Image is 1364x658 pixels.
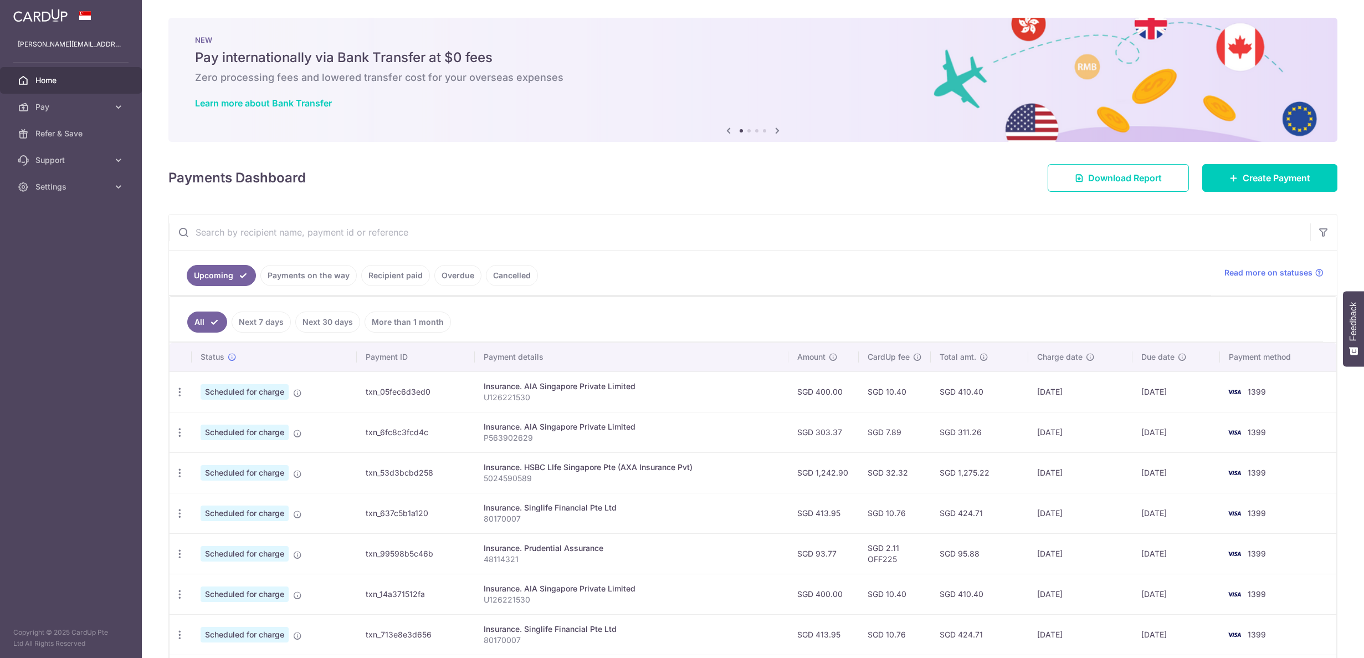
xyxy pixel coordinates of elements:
[788,371,859,412] td: SGD 400.00
[1248,427,1266,437] span: 1399
[169,215,1310,250] input: Search by recipient name, payment id or reference
[475,343,788,371] th: Payment details
[1132,614,1220,655] td: [DATE]
[1224,267,1312,278] span: Read more on statuses
[931,574,1028,614] td: SGD 410.40
[868,351,910,363] span: CardUp fee
[232,312,291,333] a: Next 7 days
[484,513,780,524] p: 80170007
[35,155,109,166] span: Support
[1248,549,1266,558] span: 1399
[1223,507,1245,520] img: Bank Card
[187,265,256,286] a: Upcoming
[201,627,289,642] span: Scheduled for charge
[859,412,931,452] td: SGD 7.89
[788,452,859,493] td: SGD 1,242.90
[1132,412,1220,452] td: [DATE]
[201,506,289,521] span: Scheduled for charge
[168,18,1337,142] img: Bank transfer banner
[484,635,780,646] p: 80170007
[484,583,780,594] div: Insurance. AIA Singapore Private Limited
[1028,412,1132,452] td: [DATE]
[484,392,780,403] p: U126221530
[1048,164,1189,192] a: Download Report
[434,265,481,286] a: Overdue
[1343,291,1364,366] button: Feedback - Show survey
[484,594,780,605] p: U126221530
[357,452,475,493] td: txn_53d3bcbd258
[484,381,780,392] div: Insurance. AIA Singapore Private Limited
[1223,628,1245,641] img: Bank Card
[1132,452,1220,493] td: [DATE]
[201,425,289,440] span: Scheduled for charge
[201,351,224,363] span: Status
[35,128,109,139] span: Refer & Save
[484,462,780,473] div: Insurance. HSBC LIfe Singapore Pte (AXA Insurance Pvt)
[484,543,780,554] div: Insurance. Prudential Assurance
[357,493,475,533] td: txn_637c5b1a120
[357,371,475,412] td: txn_05fec6d3ed0
[357,614,475,655] td: txn_713e8e3d656
[1223,426,1245,439] img: Bank Card
[1037,351,1083,363] span: Charge date
[357,574,475,614] td: txn_14a371512fa
[1248,508,1266,518] span: 1399
[940,351,976,363] span: Total amt.
[484,554,780,565] p: 48114321
[484,502,780,513] div: Insurance. Singlife Financial Pte Ltd
[788,614,859,655] td: SGD 413.95
[357,343,475,371] th: Payment ID
[168,168,306,188] h4: Payments Dashboard
[1202,164,1337,192] a: Create Payment
[859,533,931,574] td: SGD 2.11 OFF225
[195,49,1311,67] h5: Pay internationally via Bank Transfer at $0 fees
[1132,574,1220,614] td: [DATE]
[201,586,289,602] span: Scheduled for charge
[35,181,109,192] span: Settings
[859,371,931,412] td: SGD 10.40
[201,384,289,400] span: Scheduled for charge
[357,412,475,452] td: txn_6fc8c3fcd4c
[195,35,1311,44] p: NEW
[797,351,825,363] span: Amount
[1223,385,1245,399] img: Bank Card
[1141,351,1175,363] span: Due date
[1220,343,1336,371] th: Payment method
[1248,468,1266,477] span: 1399
[1248,589,1266,599] span: 1399
[260,265,357,286] a: Payments on the way
[35,75,109,86] span: Home
[1243,171,1310,185] span: Create Payment
[18,39,124,50] p: [PERSON_NAME][EMAIL_ADDRESS][PERSON_NAME][DOMAIN_NAME]
[484,432,780,443] p: P563902629
[201,465,289,481] span: Scheduled for charge
[931,371,1028,412] td: SGD 410.40
[484,421,780,432] div: Insurance. AIA Singapore Private Limited
[1132,493,1220,533] td: [DATE]
[788,493,859,533] td: SGD 413.95
[1028,533,1132,574] td: [DATE]
[859,452,931,493] td: SGD 32.32
[1028,493,1132,533] td: [DATE]
[201,546,289,562] span: Scheduled for charge
[788,533,859,574] td: SGD 93.77
[859,614,931,655] td: SGD 10.76
[13,9,68,22] img: CardUp
[1223,466,1245,480] img: Bank Card
[788,574,859,614] td: SGD 400.00
[357,533,475,574] td: txn_99598b5c46b
[484,624,780,635] div: Insurance. Singlife Financial Pte Ltd
[859,493,931,533] td: SGD 10.76
[1028,452,1132,493] td: [DATE]
[931,452,1028,493] td: SGD 1,275.22
[931,412,1028,452] td: SGD 311.26
[484,473,780,484] p: 5024590589
[1028,574,1132,614] td: [DATE]
[931,614,1028,655] td: SGD 424.71
[35,101,109,113] span: Pay
[1224,267,1324,278] a: Read more on statuses
[1132,371,1220,412] td: [DATE]
[1223,547,1245,560] img: Bank Card
[1248,630,1266,639] span: 1399
[1348,302,1358,341] span: Feedback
